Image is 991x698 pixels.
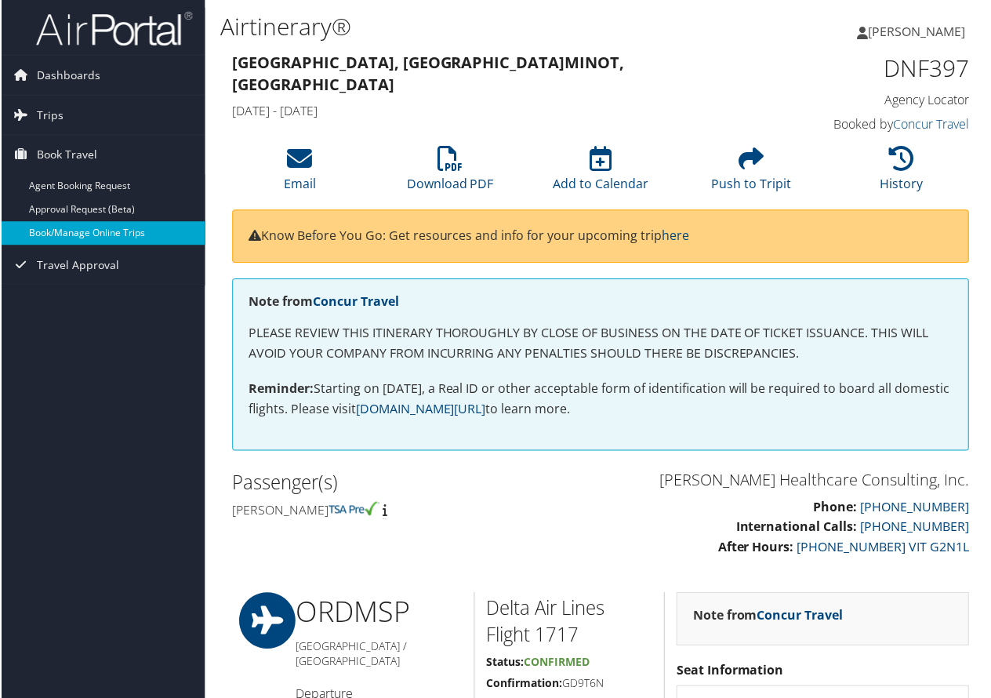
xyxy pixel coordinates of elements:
[524,656,590,671] span: Confirmed
[355,401,485,418] a: [DOMAIN_NAME][URL]
[486,677,652,693] h5: GD9T6N
[486,656,524,671] strong: Status:
[814,500,858,517] strong: Phone:
[35,136,96,175] span: Book Travel
[553,155,648,193] a: Add to Calendar
[231,102,779,119] h4: [DATE] - [DATE]
[718,540,794,557] strong: After Hours:
[34,10,191,47] img: airportal-logo.png
[220,10,728,43] h1: Airtinerary®
[283,155,315,193] a: Email
[231,52,624,95] strong: [GEOGRAPHIC_DATA], [GEOGRAPHIC_DATA] Minot, [GEOGRAPHIC_DATA]
[248,227,953,247] p: Know Before You Go: Get resources and info for your upcoming trip
[486,596,652,649] h2: Delta Air Lines Flight 1717
[312,293,398,311] a: Concur Travel
[248,380,313,398] strong: Reminder:
[869,23,966,40] span: [PERSON_NAME]
[328,503,379,517] img: tsa-precheck.png
[803,91,970,108] h4: Agency Locator
[612,471,970,493] h3: [PERSON_NAME] Healthcare Consulting, Inc.
[797,540,970,557] a: [PHONE_NUMBER] VIT G2N1L
[858,8,982,55] a: [PERSON_NAME]
[35,246,118,285] span: Travel Approval
[803,115,970,133] h4: Booked by
[35,56,99,95] span: Dashboards
[231,471,589,497] h2: Passenger(s)
[880,155,924,193] a: History
[861,519,970,536] a: [PHONE_NUMBER]
[248,324,953,364] p: PLEASE REVIEW THIS ITINERARY THOROUGHLY BY CLOSE OF BUSINESS ON THE DATE OF TICKET ISSUANCE. THIS...
[803,52,970,85] h1: DNF397
[486,677,562,692] strong: Confirmation:
[406,155,493,193] a: Download PDF
[677,663,784,680] strong: Seat Information
[861,500,970,517] a: [PHONE_NUMBER]
[248,293,398,311] strong: Note from
[231,503,589,520] h4: [PERSON_NAME]
[295,640,462,671] h5: [GEOGRAPHIC_DATA] / [GEOGRAPHIC_DATA]
[894,115,970,133] a: Concur Travel
[757,608,844,625] a: Concur Travel
[248,380,953,420] p: Starting on [DATE], a Real ID or other acceptable form of identification will be required to boar...
[693,608,844,625] strong: Note from
[662,227,689,245] a: here
[295,594,462,633] h1: ORD MSP
[35,96,62,135] span: Trips
[711,155,791,193] a: Push to Tripit
[736,519,858,536] strong: International Calls:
